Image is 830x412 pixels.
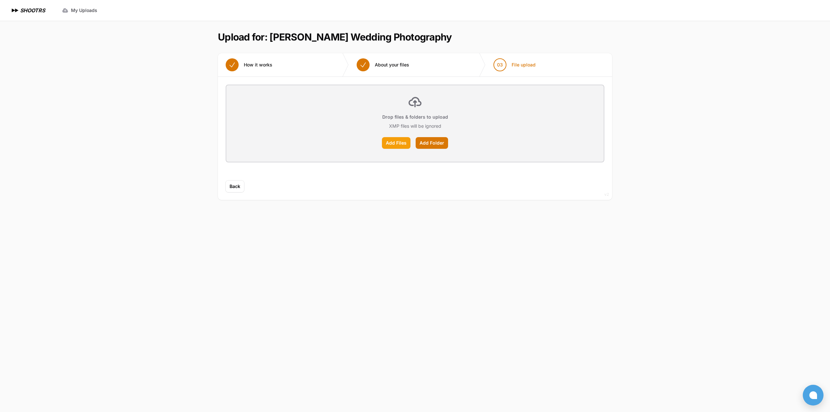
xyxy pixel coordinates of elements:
label: Add Folder [416,137,448,149]
span: My Uploads [71,7,97,14]
p: XMP files will be ignored [389,123,441,129]
h1: Upload for: [PERSON_NAME] Wedding Photography [218,31,452,43]
button: Back [226,181,244,192]
button: Open chat window [803,385,824,406]
button: 03 File upload [486,53,543,77]
span: About your files [375,62,409,68]
a: My Uploads [58,5,101,16]
span: File upload [512,62,536,68]
h1: SHOOTRS [20,6,45,14]
label: Add Files [382,137,410,149]
button: About your files [349,53,417,77]
img: SHOOTRS [10,6,20,14]
span: Back [230,183,240,190]
div: v2 [604,191,609,198]
a: SHOOTRS SHOOTRS [10,6,45,14]
span: 03 [497,62,503,68]
span: How it works [244,62,272,68]
p: Drop files & folders to upload [382,114,448,120]
button: How it works [218,53,280,77]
